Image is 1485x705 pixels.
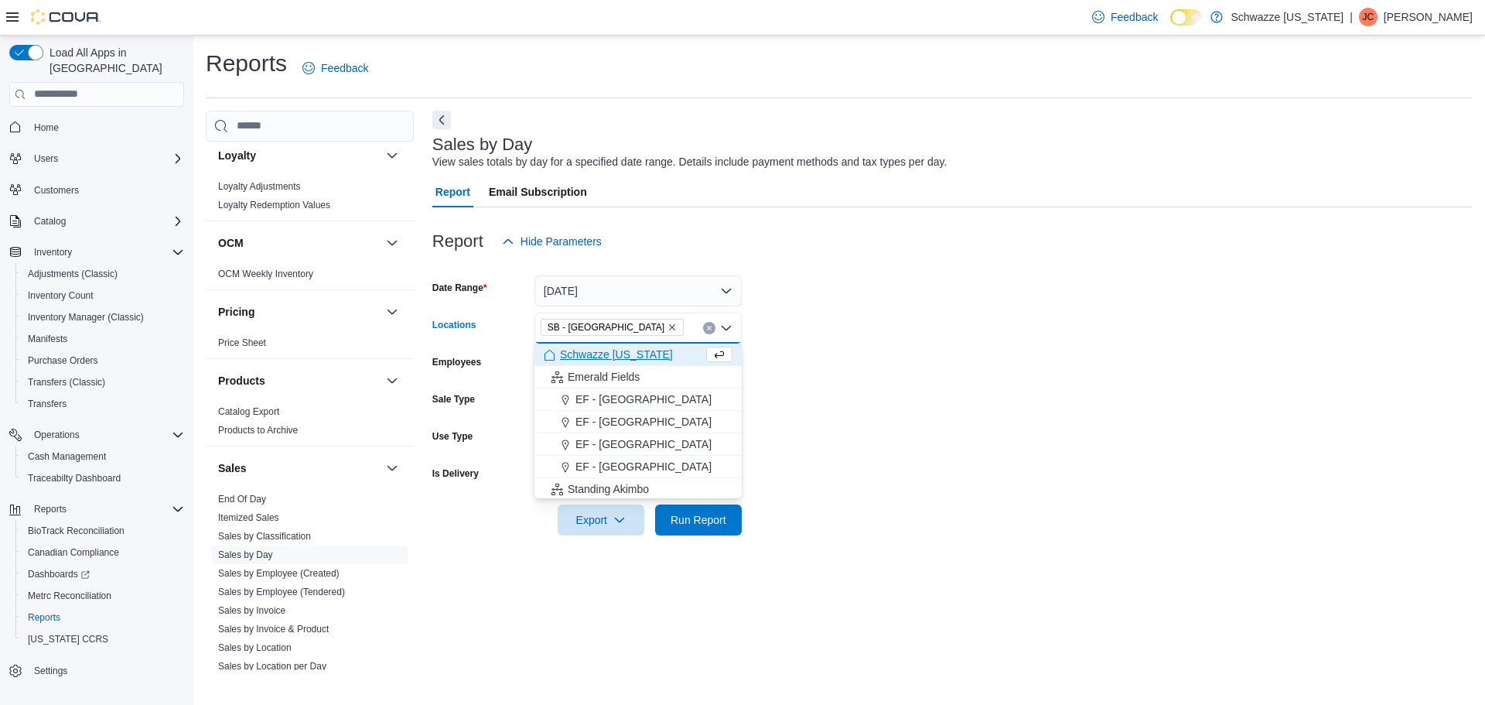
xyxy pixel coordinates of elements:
a: Sales by Classification [218,531,311,542]
span: Catalog [34,215,66,228]
a: Sales by Employee (Created) [218,568,340,579]
button: Inventory [28,243,78,262]
button: Pricing [218,304,380,320]
button: Inventory Manager (Classic) [15,306,190,328]
p: Schwazze [US_STATE] [1231,8,1343,26]
div: Pricing [206,334,414,358]
button: Canadian Compliance [15,542,190,563]
span: Metrc Reconciliation [22,587,184,605]
span: EF - [GEOGRAPHIC_DATA] [575,459,712,474]
span: Feedback [1111,9,1158,25]
span: Home [28,118,184,137]
span: EF - [GEOGRAPHIC_DATA] [575,414,712,430]
span: Sales by Day [218,549,273,561]
label: Locations [432,319,476,331]
h3: Pricing [218,304,254,320]
span: Metrc Reconciliation [28,590,111,602]
a: Reports [22,608,67,627]
div: Loyalty [206,177,414,221]
button: [DATE] [534,275,742,306]
span: Run Report [671,512,726,528]
span: Adjustments (Classic) [28,268,118,280]
span: Sales by Classification [218,530,311,542]
span: Inventory Count [28,289,94,302]
span: Inventory [28,243,184,262]
button: Users [3,148,190,169]
button: Inventory Count [15,285,190,306]
a: Products to Archive [218,425,298,436]
button: Purchase Orders [15,350,190,371]
a: Manifests [22,330,73,348]
span: Sales by Employee (Created) [218,567,340,580]
span: Settings [34,665,67,677]
a: Catalog Export [218,406,279,417]
button: Reports [3,498,190,520]
button: [US_STATE] CCRS [15,628,190,650]
button: Manifests [15,328,190,350]
button: Operations [28,426,86,444]
button: Home [3,116,190,139]
p: | [1350,8,1353,26]
a: Itemized Sales [218,512,279,523]
button: Inventory [3,241,190,263]
h3: Loyalty [218,148,256,163]
button: BioTrack Reconciliation [15,520,190,542]
span: Report [435,176,470,207]
span: Feedback [321,60,368,76]
a: Inventory Manager (Classic) [22,308,150,327]
span: Home [34,121,59,134]
button: OCM [218,235,380,251]
button: Catalog [28,212,72,231]
button: Catalog [3,210,190,232]
div: Products [206,402,414,446]
span: Products to Archive [218,424,298,436]
button: Sales [383,459,401,477]
span: Users [34,152,58,165]
span: Sales by Location [218,642,292,654]
button: Cash Management [15,446,190,467]
a: Price Sheet [218,337,266,348]
button: Operations [3,424,190,446]
span: Email Subscription [489,176,587,207]
span: Export [567,505,635,536]
span: [US_STATE] CCRS [28,633,108,645]
span: EF - [GEOGRAPHIC_DATA] [575,436,712,452]
input: Dark Mode [1170,9,1203,26]
button: EF - [GEOGRAPHIC_DATA] [534,388,742,411]
p: [PERSON_NAME] [1384,8,1473,26]
span: Transfers (Classic) [22,373,184,392]
button: Sales [218,460,380,476]
button: EF - [GEOGRAPHIC_DATA] [534,456,742,478]
button: Clear input [703,322,715,334]
h1: Reports [206,48,287,79]
button: Standing Akimbo [534,478,742,501]
span: Price Sheet [218,337,266,349]
a: Sales by Invoice [218,605,285,616]
span: Purchase Orders [28,354,98,367]
span: JC [1363,8,1374,26]
a: Sales by Day [218,549,273,560]
button: Reports [28,500,73,518]
span: Sales by Location per Day [218,660,326,672]
a: Cash Management [22,447,112,466]
button: Traceabilty Dashboard [15,467,190,489]
button: Schwazze [US_STATE] [534,344,742,366]
button: Settings [3,659,190,682]
span: Catalog Export [218,406,279,418]
span: Adjustments (Classic) [22,265,184,283]
span: Inventory Manager (Classic) [28,311,144,323]
img: Cova [31,9,101,25]
a: Feedback [1086,2,1164,33]
span: SB - Federal Heights [541,319,684,336]
span: Sales by Employee (Tendered) [218,586,345,598]
button: Metrc Reconciliation [15,585,190,607]
span: BioTrack Reconciliation [22,522,184,540]
a: OCM Weekly Inventory [218,269,313,279]
button: Next [432,111,451,129]
span: Washington CCRS [22,630,184,649]
label: Use Type [432,430,473,443]
a: Adjustments (Classic) [22,265,124,283]
a: Transfers (Classic) [22,373,111,392]
label: Sale Type [432,393,475,406]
